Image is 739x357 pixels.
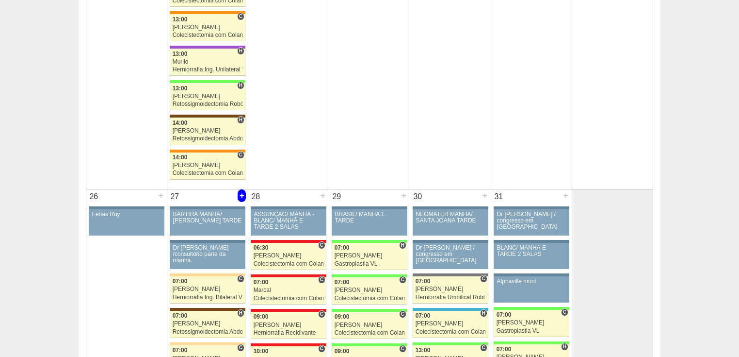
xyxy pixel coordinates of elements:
div: Key: IFOR [170,46,245,49]
div: + [319,189,327,202]
div: 31 [491,189,506,204]
div: Gastroplastia VL [497,328,567,334]
div: ASSUNÇÃO/ MANHÃ -BLANC/ MANHÃ E TARDE 2 SALAS [254,211,323,231]
div: Key: Aviso [89,206,164,209]
div: 26 [86,189,101,204]
span: 07:00 [173,278,188,285]
a: BRASIL/ MANHÃ E TARDE [332,209,407,236]
a: ASSUNÇÃO/ MANHÃ -BLANC/ MANHÃ E TARDE 2 SALAS [251,209,326,236]
div: Key: Assunção [251,309,326,312]
div: Herniorrafia Recidivante [254,330,324,336]
div: Retossigmoidectomia Robótica [173,101,243,107]
div: Dr [PERSON_NAME] / congresso em [GEOGRAPHIC_DATA] [497,211,566,231]
div: [PERSON_NAME] [173,128,243,134]
div: Key: Assunção [251,240,326,243]
div: Herniorrafia Ing. Unilateral VL [173,67,243,73]
span: 07:00 [335,244,350,251]
div: [PERSON_NAME] [416,286,486,292]
span: 13:00 [173,51,188,57]
span: Consultório [480,275,487,283]
span: 07:00 [173,312,188,319]
a: C 07:00 [PERSON_NAME] Colecistectomia com Colangiografia VL [332,277,407,305]
a: H 13:00 [PERSON_NAME] Retossigmoidectomia Robótica [170,83,245,110]
a: C 13:00 [PERSON_NAME] Colecistectomia com Colangiografia VL [170,14,245,41]
a: C 07:00 Marcal Colecistectomia com Colangiografia VL [251,277,326,305]
span: Consultório [237,151,244,159]
div: Key: Aviso [332,206,407,209]
div: [PERSON_NAME] [173,162,243,169]
div: Colecistectomia com Colangiografia VL [416,329,486,335]
div: [PERSON_NAME] [335,287,405,293]
div: Key: São Luiz - SCS [170,150,245,153]
span: 07:00 [497,311,512,318]
div: Key: Brasil [413,342,488,345]
div: Key: Aviso [494,273,569,276]
a: Dr [PERSON_NAME] /consultório parte da manha. [170,243,245,269]
span: 09:00 [335,348,350,355]
div: [PERSON_NAME] [254,322,324,328]
div: Colecistectomia com Colangiografia VL [254,295,324,302]
div: + [400,189,408,202]
a: H 14:00 [PERSON_NAME] Retossigmoidectomia Abdominal VL [170,118,245,145]
span: 07:00 [416,278,431,285]
div: Key: Aviso [413,206,488,209]
div: [PERSON_NAME] [416,321,486,327]
div: Herniorrafia Umbilical Robótica [416,294,486,301]
div: [PERSON_NAME] [173,93,243,100]
span: Hospital [237,116,244,124]
span: Consultório [318,241,325,249]
div: + [238,189,246,202]
div: Key: Assunção [251,274,326,277]
a: C 09:00 [PERSON_NAME] Colecistectomia com Colangiografia VL [332,312,407,339]
span: Consultório [237,275,244,283]
div: [PERSON_NAME] [335,253,405,259]
div: Key: Santa Joana [170,115,245,118]
div: 29 [329,189,344,204]
div: Key: Bartira [170,342,245,345]
div: Key: Aviso [170,240,245,243]
div: + [157,189,165,202]
span: Consultório [399,345,406,353]
div: Dr [PERSON_NAME] / congresso em [GEOGRAPHIC_DATA] [416,245,485,264]
a: BLANC/ MANHÃ E TARDE 2 SALAS [494,243,569,269]
div: Key: Brasil [494,307,569,310]
a: C 06:30 [PERSON_NAME] Colecistectomia com Colangiografia VL [251,243,326,270]
span: Consultório [480,344,487,352]
span: 09:00 [335,313,350,320]
span: 07:00 [254,279,269,286]
span: Consultório [318,276,325,284]
a: H 07:00 [PERSON_NAME] Retossigmoidectomia Abdominal VL [170,311,245,338]
span: Hospital [561,343,568,351]
span: Consultório [237,344,244,352]
span: 07:00 [173,347,188,354]
div: Retossigmoidectomia Abdominal VL [173,329,243,335]
span: Hospital [399,241,406,249]
div: Key: Aviso [494,206,569,209]
div: Key: Bartira [170,273,245,276]
div: Key: Santa Joana [170,308,245,311]
a: Férias Ruy [89,209,164,236]
a: NEOMATER MANHÃ/ SANTA JOANA TARDE [413,209,488,236]
div: Alphaville muril [497,278,566,285]
span: 13:00 [416,347,431,354]
div: Key: BP Paulista [413,273,488,276]
span: Consultório [399,276,406,284]
div: Key: Brasil [332,309,407,312]
div: Key: Assunção [251,343,326,346]
a: C 07:00 [PERSON_NAME] Herniorrafia Umbilical Robótica [413,276,488,304]
div: Dr [PERSON_NAME] /consultório parte da manha. [173,245,242,264]
a: H 13:00 Murilo Herniorrafia Ing. Unilateral VL [170,49,245,76]
a: Dr [PERSON_NAME] / congresso em [GEOGRAPHIC_DATA] [494,209,569,236]
div: NEOMATER MANHÃ/ SANTA JOANA TARDE [416,211,485,224]
a: C 07:00 [PERSON_NAME] Gastroplastia VL [494,310,569,337]
span: Consultório [318,310,325,318]
div: [PERSON_NAME] [173,24,243,31]
span: 14:00 [173,119,188,126]
a: H 07:00 [PERSON_NAME] Colecistectomia com Colangiografia VL [413,311,488,338]
div: Murilo [173,59,243,65]
span: Consultório [237,13,244,20]
span: 14:00 [173,154,188,161]
span: Consultório [399,310,406,318]
div: Key: Brasil [332,343,407,346]
div: BRASIL/ MANHÃ E TARDE [335,211,404,224]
